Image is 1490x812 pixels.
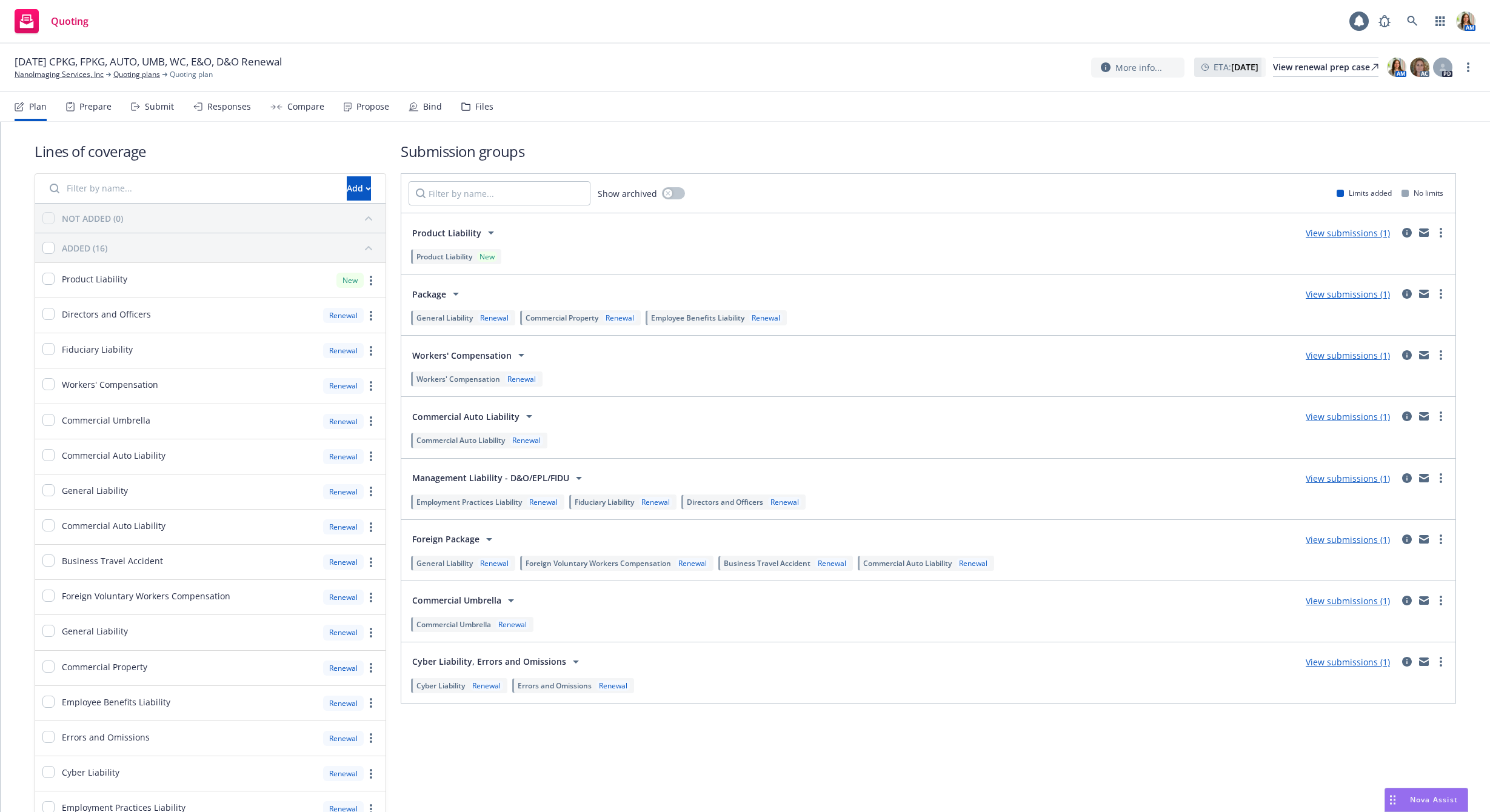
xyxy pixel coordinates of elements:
[145,102,174,111] div: Submit
[409,650,587,674] button: Cyber Liability, Errors and Omissions
[1417,348,1431,362] a: mail
[51,16,89,26] span: Quoting
[323,378,364,393] div: Renewal
[62,519,165,532] span: Commercial Auto Liability
[1434,225,1448,240] a: more
[768,497,801,507] div: Renewal
[1387,58,1406,77] img: photo
[409,282,467,306] button: Package
[62,208,378,228] button: NOT ADDED (0)
[62,414,150,427] span: Commercial Umbrella
[518,681,592,691] span: Errors and Omissions
[477,251,497,262] div: New
[323,590,364,605] div: Renewal
[416,619,491,630] span: Commercial Umbrella
[1417,532,1431,547] a: mail
[409,343,532,367] button: Workers' Compensation
[356,102,389,111] div: Propose
[1337,188,1392,198] div: Limits added
[526,558,671,568] span: Foreign Voluntary Workers Compensation
[1306,350,1390,361] a: View submissions (1)
[323,414,364,429] div: Renewal
[401,141,1456,161] h1: Submission groups
[62,343,133,356] span: Fiduciary Liability
[409,588,522,613] button: Commercial Umbrella
[409,527,500,551] button: Foreign Package
[15,69,104,80] a: NanoImaging Services, Inc
[364,379,378,393] a: more
[336,273,364,288] div: New
[323,343,364,358] div: Renewal
[364,273,378,288] a: more
[651,313,744,323] span: Employee Benefits Liability
[412,471,569,484] span: Management Liability - D&O/EPL/FIDU
[412,594,501,607] span: Commercial Umbrella
[416,497,522,507] span: Employment Practices Liability
[416,313,473,323] span: General Liability
[1417,409,1431,424] a: mail
[416,251,472,262] span: Product Liability
[364,625,378,640] a: more
[62,661,147,673] span: Commercial Property
[863,558,952,568] span: Commercial Auto Liability
[1400,287,1414,301] a: circleInformation
[364,696,378,710] a: more
[323,449,364,464] div: Renewal
[1400,409,1414,424] a: circleInformation
[412,410,519,423] span: Commercial Auto Liability
[79,102,112,111] div: Prepare
[409,181,590,205] input: Filter by name...
[364,484,378,499] a: more
[1428,9,1452,33] a: Switch app
[475,102,493,111] div: Files
[323,554,364,570] div: Renewal
[1372,9,1397,33] a: Report a Bug
[62,590,230,602] span: Foreign Voluntary Workers Compensation
[323,661,364,676] div: Renewal
[1417,654,1431,669] a: mail
[1434,532,1448,547] a: more
[62,308,151,321] span: Directors and Officers
[1400,348,1414,362] a: circleInformation
[364,731,378,745] a: more
[1306,227,1390,239] a: View submissions (1)
[364,449,378,464] a: more
[1273,58,1378,77] a: View renewal prep case
[596,681,630,691] div: Renewal
[1456,12,1475,31] img: photo
[170,69,213,80] span: Quoting plan
[323,484,364,499] div: Renewal
[1410,58,1429,77] img: photo
[15,55,282,69] span: [DATE] CPKG, FPKG, AUTO, UMB, WC, E&O, D&O Renewal
[1400,654,1414,669] a: circleInformation
[1091,58,1184,78] button: More info...
[409,221,502,245] button: Product Liability
[113,69,160,80] a: Quoting plans
[1434,654,1448,669] a: more
[412,227,481,239] span: Product Liability
[412,655,566,668] span: Cyber Liability, Errors and Omissions
[1306,288,1390,300] a: View submissions (1)
[1400,532,1414,547] a: circleInformation
[62,212,123,225] div: NOT ADDED (0)
[62,554,163,567] span: Business Travel Accident
[10,4,93,38] a: Quoting
[1434,471,1448,485] a: more
[598,187,657,200] span: Show archived
[416,558,473,568] span: General Liability
[412,349,512,362] span: Workers' Compensation
[62,766,119,779] span: Cyber Liability
[1306,411,1390,422] a: View submissions (1)
[1417,287,1431,301] a: mail
[1231,61,1258,73] strong: [DATE]
[1306,595,1390,607] a: View submissions (1)
[323,625,364,640] div: Renewal
[1401,188,1443,198] div: No limits
[416,681,465,691] span: Cyber Liability
[62,484,128,497] span: General Liability
[815,558,849,568] div: Renewal
[347,177,371,200] div: Add
[62,731,150,744] span: Errors and Omissions
[323,696,364,711] div: Renewal
[62,696,170,708] span: Employee Benefits Liability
